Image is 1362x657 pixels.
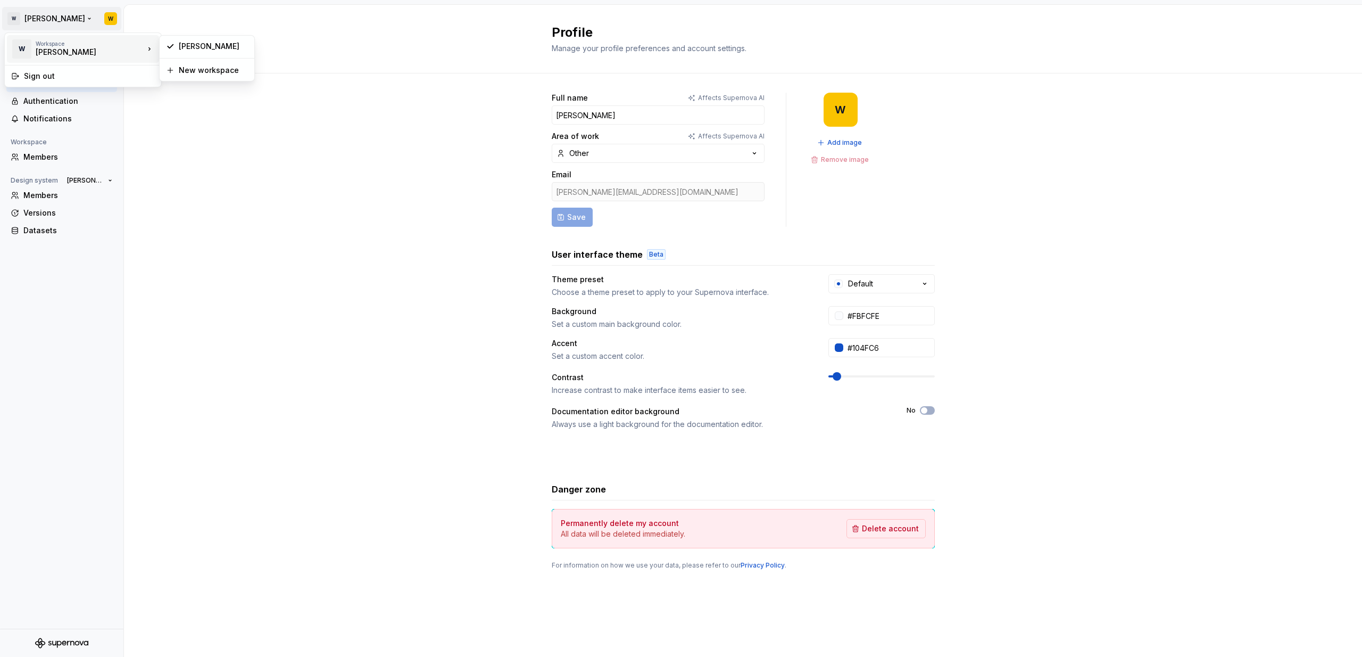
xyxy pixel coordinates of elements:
div: New workspace [179,65,248,76]
div: Sign out [24,71,155,81]
div: [PERSON_NAME] [36,47,126,58]
div: W [12,39,31,59]
div: [PERSON_NAME] [179,41,248,52]
div: Workspace [36,40,144,47]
